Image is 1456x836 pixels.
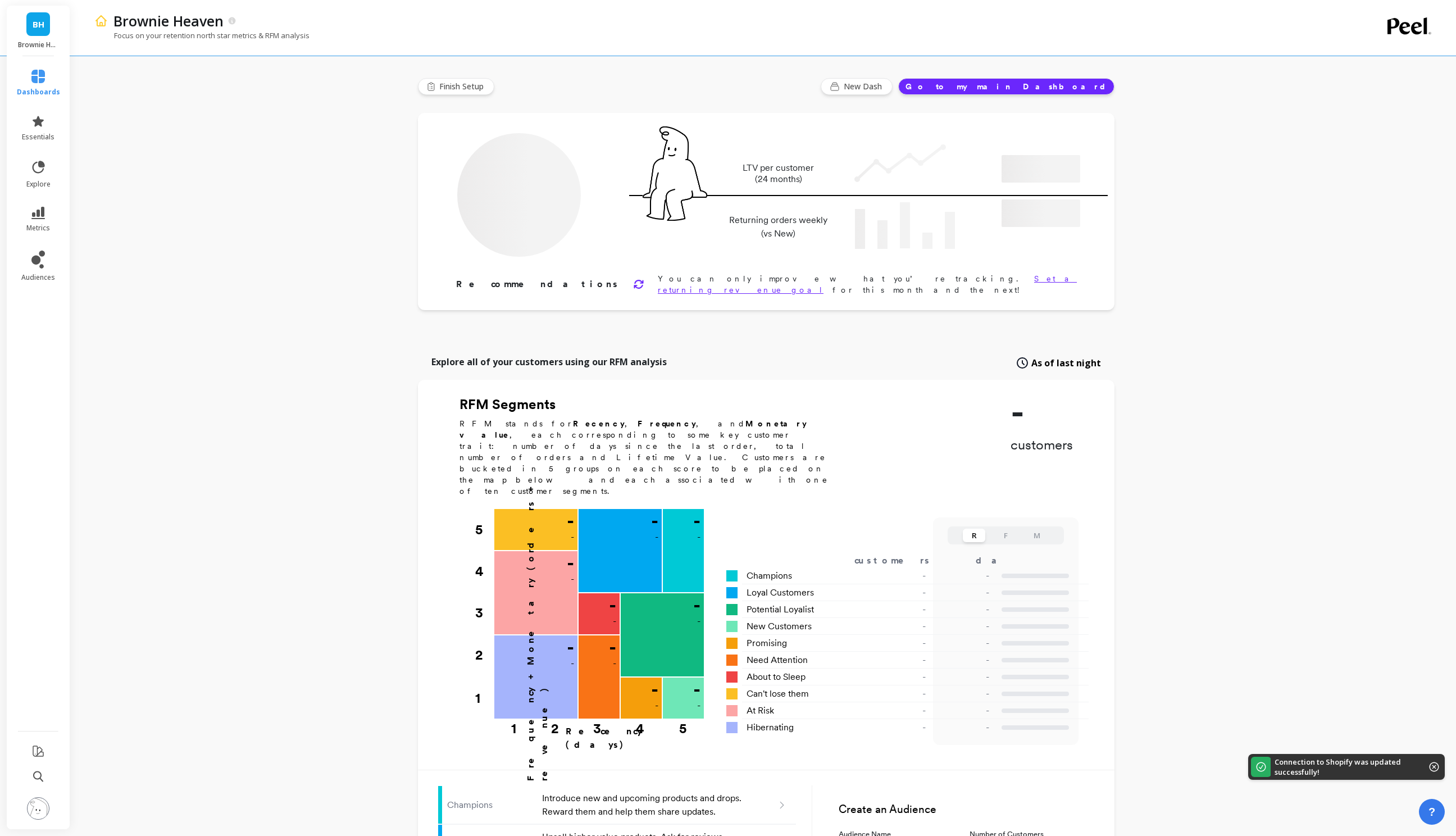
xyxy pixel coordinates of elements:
p: Focus on your retention north star metrics & RFM analysis [94,30,310,40]
span: audiences [21,273,55,282]
div: - [859,620,940,633]
p: - [571,530,574,544]
div: 3 [576,720,618,731]
div: days [976,554,1022,567]
span: Can't lose them [747,687,809,701]
span: Finish Setup [439,81,487,92]
div: 4 [618,720,662,731]
span: essentials [22,133,54,142]
div: 1 [475,677,493,720]
p: - [940,603,989,616]
p: - [697,699,700,712]
img: pal seatted on line [643,126,707,221]
p: - [940,670,989,684]
div: 2 [475,634,493,676]
p: - [613,615,616,628]
p: - [940,704,989,717]
p: - [651,681,658,699]
p: - [571,657,574,670]
button: R [963,529,985,542]
span: About to Sleep [747,670,806,684]
span: BH [33,18,44,31]
button: Go to my main Dashboard [898,78,1114,95]
p: - [940,637,989,650]
span: Need Attention [747,653,808,667]
p: - [697,615,700,628]
div: - [859,569,940,583]
p: - [693,597,700,615]
span: dashboards [17,88,60,97]
span: Loyal Customers [747,586,814,599]
div: - [859,603,940,616]
h3: Create an Audience [839,802,1094,818]
button: Finish Setup [418,78,494,95]
p: Explore all of your customers using our RFM analysis [431,355,667,369]
p: - [1011,396,1073,429]
h2: RFM Segments [459,396,841,414]
p: - [940,586,989,599]
div: 4 [475,551,493,592]
p: Champions [447,798,535,812]
span: Champions [747,569,792,583]
p: - [940,620,989,633]
p: Brownie Heaven [18,40,59,49]
span: At Risk [747,704,774,717]
b: Frequency [638,419,696,428]
p: Recency (days) [566,725,704,752]
p: - [651,512,658,530]
p: Introduce new and upcoming products and drops. Reward them and help them share updates. [542,792,744,819]
button: M [1026,529,1048,542]
div: - [859,721,940,734]
div: - [859,704,940,717]
div: 3 [475,592,493,634]
div: - [859,687,940,701]
span: Potential Loyalist [747,603,814,616]
div: 5 [662,720,704,731]
button: ? [1419,799,1445,825]
b: Recency [573,419,625,428]
p: - [940,687,989,701]
div: - [859,637,940,650]
img: header icon [94,14,108,28]
p: - [693,681,700,699]
p: Recommendations [456,278,620,291]
p: - [567,512,574,530]
span: As of last night [1031,356,1101,370]
div: 1 [490,720,537,731]
p: - [940,721,989,734]
span: New Customers [747,620,812,633]
img: profile picture [27,797,49,820]
span: Hibernating [747,721,794,734]
p: Frequency + Monetary (orders + revenue) [524,448,551,781]
p: - [655,530,658,544]
span: New Dash [844,81,885,92]
p: LTV per customer (24 months) [726,162,831,185]
p: Connection to Shopify was updated successfully! [1275,757,1412,777]
p: - [613,657,616,670]
div: - [859,586,940,599]
p: - [567,555,574,573]
span: metrics [26,224,50,233]
p: - [697,530,700,544]
span: Promising [747,637,787,650]
p: - [567,639,574,657]
button: F [994,529,1017,542]
p: customers [1011,436,1073,454]
div: 5 [475,509,493,551]
button: New Dash [821,78,893,95]
p: - [571,573,574,586]
p: - [940,653,989,667]
div: 2 [534,720,576,731]
div: - [859,670,940,684]
div: - [859,653,940,667]
span: ? [1428,804,1435,820]
p: - [940,569,989,583]
div: customers [854,554,945,567]
p: You can only improve what you’re tracking. for this month and the next! [658,273,1079,296]
p: RFM stands for , , and , each corresponding to some key customer trait: number of days since the ... [459,418,841,497]
p: - [609,597,616,615]
p: - [655,699,658,712]
p: - [693,512,700,530]
p: Brownie Heaven [113,11,224,30]
p: - [609,639,616,657]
